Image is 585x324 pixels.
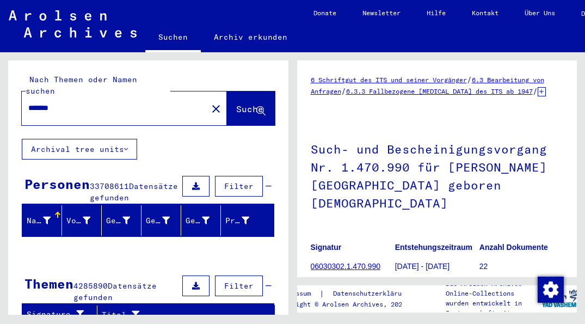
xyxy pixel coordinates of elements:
[395,261,479,272] p: [DATE] - [DATE]
[102,306,264,323] div: Titel
[227,91,275,125] button: Suche
[341,86,346,96] span: /
[276,299,422,309] p: Copyright © Arolsen Archives, 2021
[22,205,62,236] mat-header-cell: Nachname
[181,205,221,236] mat-header-cell: Geburtsdatum
[210,102,223,115] mat-icon: close
[27,215,51,227] div: Nachname
[186,215,210,227] div: Geburtsdatum
[205,97,227,119] button: Clear
[24,174,90,194] div: Personen
[311,262,380,271] a: 06030302.1.470.990
[311,124,564,226] h1: Such- und Bescheinigungsvorgang Nr. 1.470.990 für [PERSON_NAME][GEOGRAPHIC_DATA] geboren [DEMOGRA...
[141,205,181,236] mat-header-cell: Geburt‏
[236,103,263,114] span: Suche
[106,212,144,229] div: Geburtsname
[224,181,254,191] span: Filter
[276,288,422,299] div: |
[533,86,538,96] span: /
[538,277,564,303] img: Zustimmung ändern
[102,309,253,321] div: Titel
[225,212,263,229] div: Prisoner #
[479,261,563,272] p: 22
[73,281,108,291] span: 4285890
[446,279,542,298] p: Die Arolsen Archives Online-Collections
[446,298,542,318] p: wurden entwickelt in Partnerschaft mit
[311,243,342,252] b: Signatur
[27,309,89,320] div: Signature
[224,281,254,291] span: Filter
[346,87,533,95] a: 6.3.3 Fallbezogene [MEDICAL_DATA] des ITS ab 1947
[66,212,104,229] div: Vorname
[221,205,273,236] mat-header-cell: Prisoner #
[27,306,100,323] div: Signature
[311,76,467,84] a: 6 Schriftgut des ITS und seiner Vorgänger
[324,288,422,299] a: Datenschutzerklärung
[467,75,472,84] span: /
[73,281,157,302] span: Datensätze gefunden
[479,243,548,252] b: Anzahl Dokumente
[186,212,223,229] div: Geburtsdatum
[24,274,73,294] div: Themen
[27,212,64,229] div: Nachname
[102,205,141,236] mat-header-cell: Geburtsname
[215,276,263,296] button: Filter
[395,243,472,252] b: Entstehungszeitraum
[26,75,137,96] mat-label: Nach Themen oder Namen suchen
[225,215,249,227] div: Prisoner #
[106,215,130,227] div: Geburtsname
[22,139,137,160] button: Archival tree units
[62,205,102,236] mat-header-cell: Vorname
[145,24,201,52] a: Suchen
[201,24,300,50] a: Archiv erkunden
[215,176,263,197] button: Filter
[276,288,319,299] a: Impressum
[66,215,90,227] div: Vorname
[146,215,170,227] div: Geburt‏
[146,212,183,229] div: Geburt‏
[90,181,178,203] span: Datensätze gefunden
[9,10,137,38] img: Arolsen_neg.svg
[90,181,129,191] span: 33708611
